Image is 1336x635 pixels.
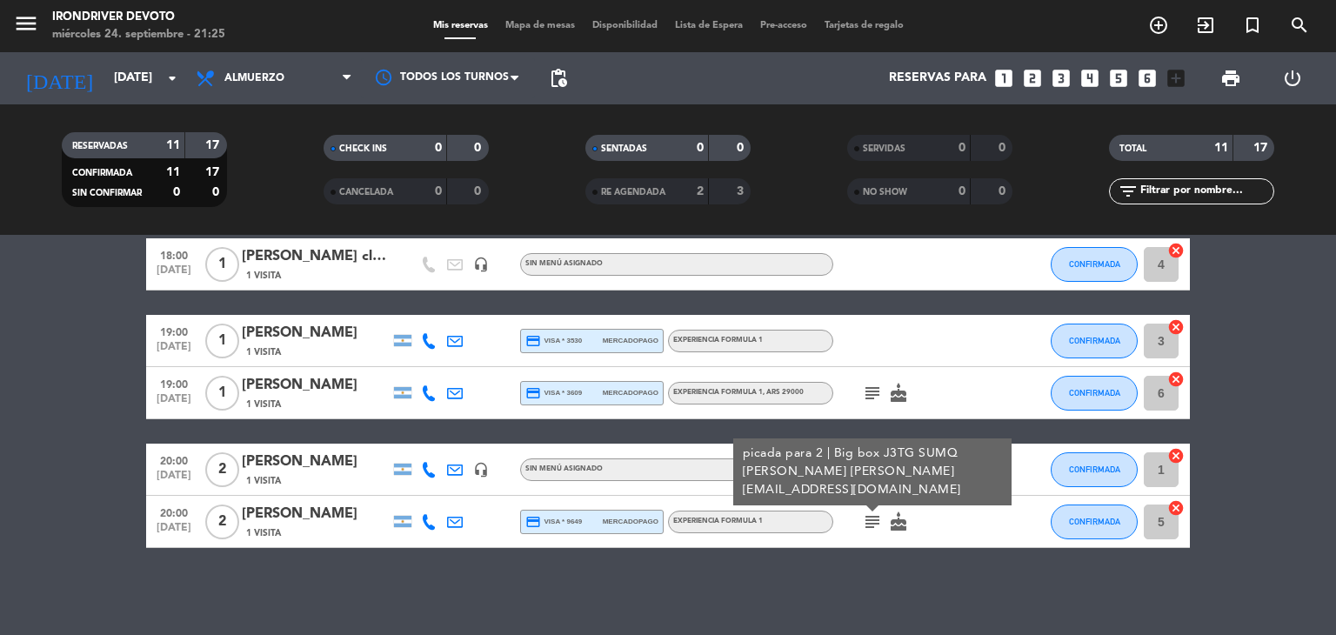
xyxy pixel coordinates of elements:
[1051,247,1138,282] button: CONFIRMADA
[737,142,747,154] strong: 0
[1165,67,1187,90] i: add_box
[339,144,387,153] span: CHECK INS
[424,21,497,30] span: Mis reservas
[525,514,541,530] i: credit_card
[205,247,239,282] span: 1
[888,511,909,532] i: cake
[1282,68,1303,89] i: power_settings_new
[1167,371,1185,388] i: cancel
[525,260,603,267] span: Sin menú asignado
[999,185,1009,197] strong: 0
[152,450,196,470] span: 20:00
[888,383,909,404] i: cake
[1050,67,1072,90] i: looks_3
[673,518,763,525] span: Experiencia Formula 1
[497,21,584,30] span: Mapa de mesas
[13,59,105,97] i: [DATE]
[601,188,665,197] span: RE AGENDADA
[152,470,196,490] span: [DATE]
[72,169,132,177] span: CONFIRMADA
[152,321,196,341] span: 19:00
[1261,52,1323,104] div: LOG OUT
[1195,15,1216,36] i: exit_to_app
[212,186,223,198] strong: 0
[1051,505,1138,539] button: CONFIRMADA
[52,26,225,43] div: miércoles 24. septiembre - 21:25
[205,166,223,178] strong: 17
[1069,388,1120,398] span: CONFIRMADA
[52,9,225,26] div: Irondriver Devoto
[1069,259,1120,269] span: CONFIRMADA
[242,503,390,525] div: [PERSON_NAME]
[1242,15,1263,36] i: turned_in_not
[152,522,196,542] span: [DATE]
[1118,181,1139,202] i: filter_list
[1069,517,1120,526] span: CONFIRMADA
[242,322,390,344] div: [PERSON_NAME]
[72,189,142,197] span: SIN CONFIRMAR
[525,465,603,472] span: Sin menú asignado
[1167,499,1185,517] i: cancel
[603,335,658,346] span: mercadopago
[224,72,284,84] span: Almuerzo
[525,514,582,530] span: visa * 9649
[697,142,704,154] strong: 0
[525,385,541,401] i: credit_card
[1167,447,1185,465] i: cancel
[1136,67,1159,90] i: looks_6
[603,516,658,527] span: mercadopago
[246,526,281,540] span: 1 Visita
[1253,142,1271,154] strong: 17
[246,474,281,488] span: 1 Visita
[152,373,196,393] span: 19:00
[862,511,883,532] i: subject
[548,68,569,89] span: pending_actions
[525,333,541,349] i: credit_card
[152,264,196,284] span: [DATE]
[1148,15,1169,36] i: add_circle_outline
[246,345,281,359] span: 1 Visita
[474,185,484,197] strong: 0
[992,67,1015,90] i: looks_one
[205,452,239,487] span: 2
[339,188,393,197] span: CANCELADA
[242,245,390,268] div: [PERSON_NAME] clase (3/9 - 24/9) seña 5k
[246,269,281,283] span: 1 Visita
[1051,452,1138,487] button: CONFIRMADA
[13,10,39,37] i: menu
[1021,67,1044,90] i: looks_two
[666,21,751,30] span: Lista de Espera
[205,324,239,358] span: 1
[474,142,484,154] strong: 0
[862,383,883,404] i: subject
[737,185,747,197] strong: 3
[673,337,763,344] span: Experiencia Formula 1
[13,10,39,43] button: menu
[1069,336,1120,345] span: CONFIRMADA
[1079,67,1101,90] i: looks_4
[601,144,647,153] span: SENTADAS
[1051,324,1138,358] button: CONFIRMADA
[173,186,180,198] strong: 0
[863,144,905,153] span: SERVIDAS
[166,139,180,151] strong: 11
[816,21,912,30] span: Tarjetas de regalo
[1051,376,1138,411] button: CONFIRMADA
[1167,318,1185,336] i: cancel
[999,142,1009,154] strong: 0
[1214,142,1228,154] strong: 11
[162,68,183,89] i: arrow_drop_down
[889,71,986,85] span: Reservas para
[959,185,965,197] strong: 0
[863,188,907,197] span: NO SHOW
[1107,67,1130,90] i: looks_5
[152,244,196,264] span: 18:00
[242,374,390,397] div: [PERSON_NAME]
[152,393,196,413] span: [DATE]
[205,139,223,151] strong: 17
[697,185,704,197] strong: 2
[743,444,1003,499] div: picada para 2 | Big box J3TG SUMQ [PERSON_NAME] [PERSON_NAME] [EMAIL_ADDRESS][DOMAIN_NAME]
[763,389,804,396] span: , ARS 29000
[959,142,965,154] strong: 0
[246,398,281,411] span: 1 Visita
